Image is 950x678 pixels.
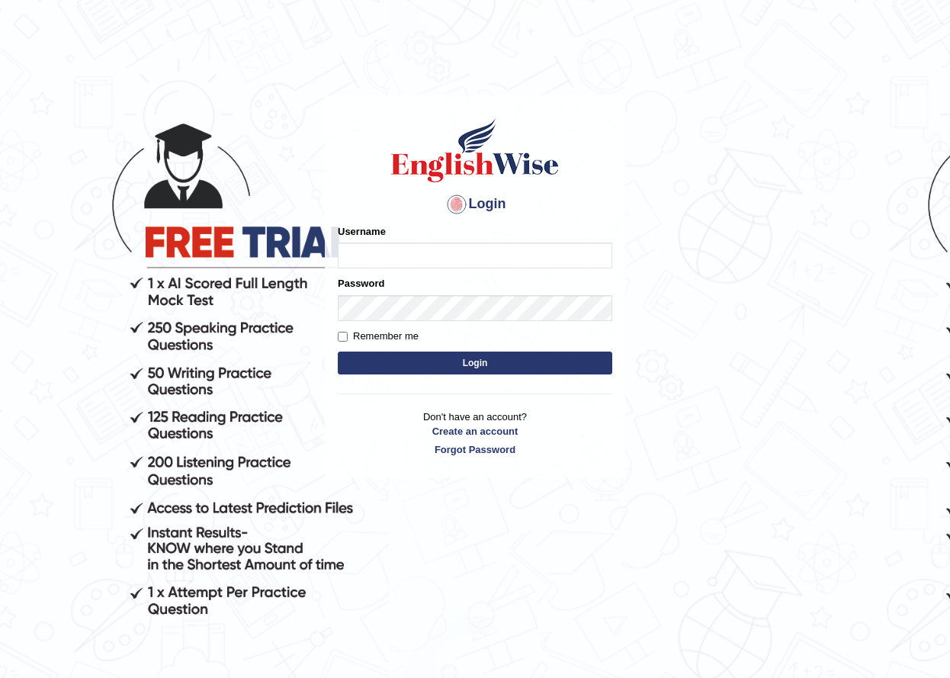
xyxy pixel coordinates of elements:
[338,352,612,374] button: Login
[338,332,348,342] input: Remember me
[338,329,419,344] label: Remember me
[338,192,612,217] h4: Login
[338,442,612,457] a: Forgot Password
[338,276,384,291] label: Password
[338,410,612,457] p: Don't have an account?
[338,424,612,439] a: Create an account
[338,224,386,239] label: Username
[388,116,562,185] img: Logo of English Wise sign in for intelligent practice with AI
